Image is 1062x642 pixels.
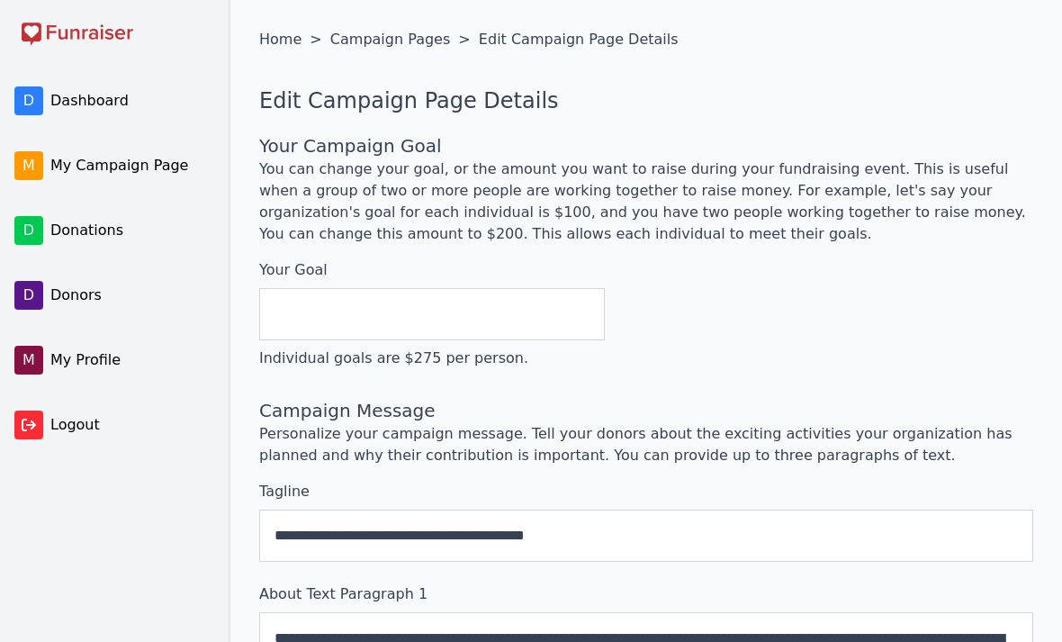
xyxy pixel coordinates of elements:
[14,346,43,375] span: M
[259,583,1033,605] label: About Text Paragraph 1
[50,349,211,371] span: My Profile
[14,151,43,180] span: M
[259,29,1033,58] nav: Breadcrumb
[259,259,605,281] label: Your Goal
[458,31,470,48] span: >
[475,29,682,58] span: Edit Campaign Page Details
[22,22,133,47] img: Funraiser logo
[14,281,43,310] span: D
[310,31,321,48] span: >
[50,220,211,241] span: Donations
[50,155,211,176] span: My Campaign Page
[259,348,605,369] p: Individual goals are $275 per person.
[259,481,1033,502] label: Tagline
[259,158,1033,245] p: You can change your goal, or the amount you want to raise during your fundraising event. This is ...
[259,398,1033,423] h2: Campaign Message
[327,29,454,58] a: Campaign Pages
[50,285,211,306] span: Donors
[259,29,305,58] a: Home
[259,133,1033,158] h2: Your Campaign Goal
[14,216,43,245] span: D
[50,414,214,436] span: Logout
[14,86,43,115] span: D
[50,90,211,112] span: Dashboard
[259,86,1033,115] h1: Edit Campaign Page Details
[259,423,1033,466] p: Personalize your campaign message. Tell your donors about the exciting activities your organizati...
